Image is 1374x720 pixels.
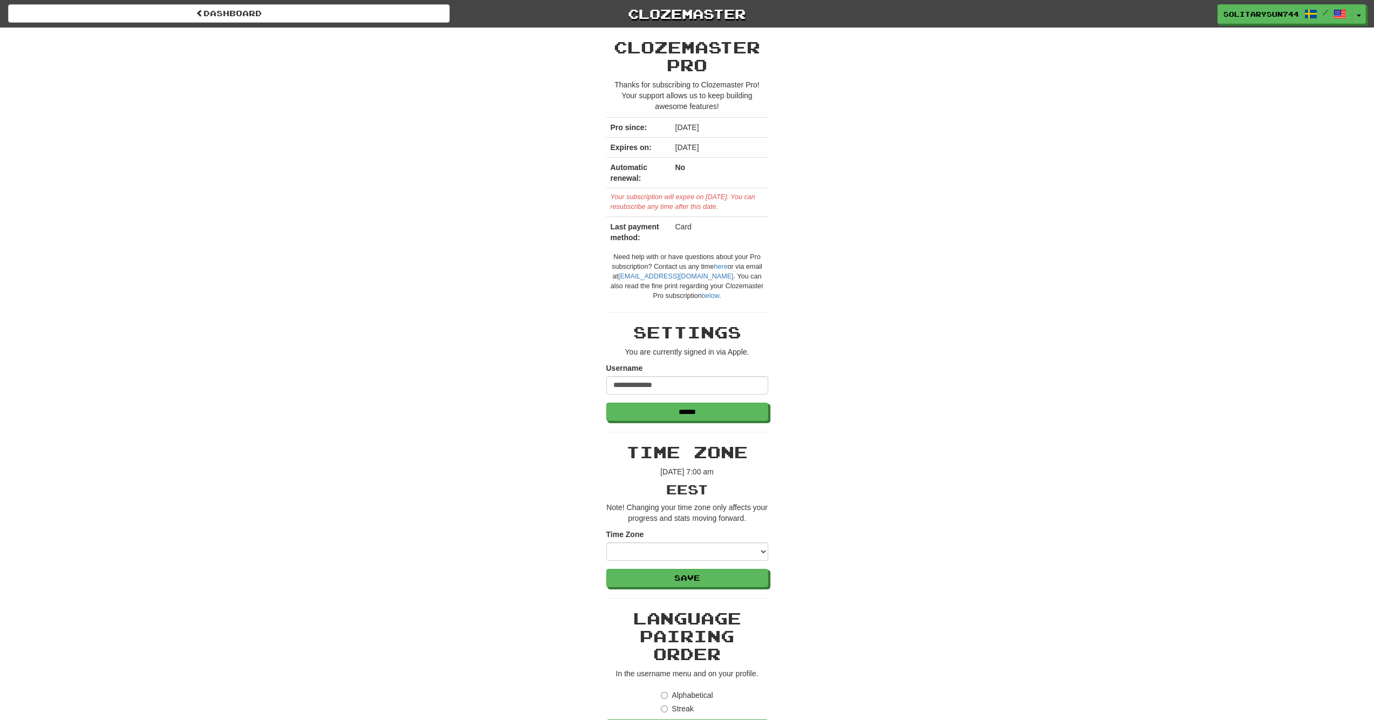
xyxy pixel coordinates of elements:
[661,690,713,701] label: Alphabetical
[714,263,727,270] a: here
[661,705,668,712] input: Streak
[618,273,733,280] a: [EMAIL_ADDRESS][DOMAIN_NAME]
[671,138,768,158] td: [DATE]
[1217,4,1352,24] a: SolitarySun744 /
[606,38,768,74] h2: Clozemaster Pro
[606,253,768,301] div: Need help with or have questions about your Pro subscription? Contact us any time or via email at...
[611,193,764,212] div: Your subscription will expire on [DATE]. You can resubscribe any time after this date.
[606,466,768,477] p: [DATE] 7:00 am
[606,323,768,341] h2: Settings
[606,609,768,663] h2: Language Pairing Order
[1223,9,1299,19] span: SolitarySun744
[606,569,768,587] button: Save
[611,222,659,242] strong: Last payment method:
[611,163,647,182] strong: Automatic renewal:
[606,347,768,357] p: You are currently signed in via Apple.
[611,123,647,132] strong: Pro since:
[661,703,693,714] label: Streak
[611,143,652,152] strong: Expires on:
[606,668,768,679] p: In the username menu and on your profile.
[671,216,768,247] td: Card
[8,4,450,23] a: Dashboard
[606,483,768,497] h3: EEST
[702,292,719,300] a: below
[606,363,643,373] label: Username
[661,692,668,699] input: Alphabetical
[1323,9,1328,16] span: /
[606,529,644,540] label: Time Zone
[466,4,908,23] a: Clozemaster
[606,443,768,461] h2: Time Zone
[671,118,768,138] td: [DATE]
[675,163,686,172] strong: No
[606,502,768,524] p: Note! Changing your time zone only affects your progress and stats moving forward.
[606,79,768,112] p: Thanks for subscribing to Clozemaster Pro! Your support allows us to keep building awesome features!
